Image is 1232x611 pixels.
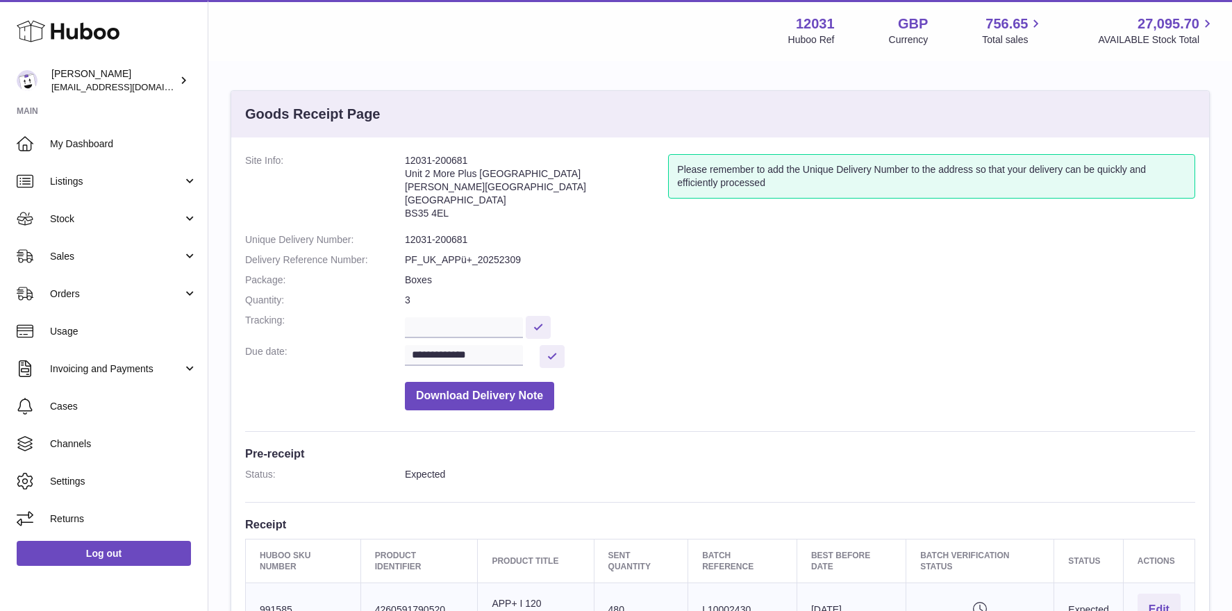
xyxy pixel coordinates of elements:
[17,70,38,91] img: admin@makewellforyou.com
[50,325,197,338] span: Usage
[245,294,405,307] dt: Quantity:
[405,274,1195,287] dd: Boxes
[898,15,928,33] strong: GBP
[50,287,183,301] span: Orders
[405,294,1195,307] dd: 3
[245,253,405,267] dt: Delivery Reference Number:
[51,67,176,94] div: [PERSON_NAME]
[360,539,478,583] th: Product Identifier
[796,15,835,33] strong: 12031
[1054,539,1123,583] th: Status
[51,81,204,92] span: [EMAIL_ADDRESS][DOMAIN_NAME]
[50,212,183,226] span: Stock
[245,446,1195,461] h3: Pre-receipt
[50,437,197,451] span: Channels
[594,539,688,583] th: Sent Quantity
[50,137,197,151] span: My Dashboard
[50,362,183,376] span: Invoicing and Payments
[1123,539,1194,583] th: Actions
[245,314,405,338] dt: Tracking:
[245,154,405,226] dt: Site Info:
[688,539,797,583] th: Batch Reference
[50,512,197,526] span: Returns
[50,250,183,263] span: Sales
[788,33,835,47] div: Huboo Ref
[668,154,1195,199] div: Please remember to add the Unique Delivery Number to the address so that your delivery can be qui...
[405,468,1195,481] dd: Expected
[1098,33,1215,47] span: AVAILABLE Stock Total
[50,400,197,413] span: Cases
[17,541,191,566] a: Log out
[50,175,183,188] span: Listings
[246,539,361,583] th: Huboo SKU Number
[889,33,929,47] div: Currency
[245,468,405,481] dt: Status:
[405,382,554,410] button: Download Delivery Note
[405,233,1195,246] dd: 12031-200681
[982,15,1044,47] a: 756.65 Total sales
[50,475,197,488] span: Settings
[405,154,668,226] address: 12031-200681 Unit 2 More Plus [GEOGRAPHIC_DATA] [PERSON_NAME][GEOGRAPHIC_DATA] [GEOGRAPHIC_DATA] ...
[797,539,906,583] th: Best Before Date
[906,539,1054,583] th: Batch Verification Status
[245,105,381,124] h3: Goods Receipt Page
[1098,15,1215,47] a: 27,095.70 AVAILABLE Stock Total
[982,33,1044,47] span: Total sales
[985,15,1028,33] span: 756.65
[245,274,405,287] dt: Package:
[245,345,405,368] dt: Due date:
[478,539,594,583] th: Product title
[1138,15,1199,33] span: 27,095.70
[405,253,1195,267] dd: PF_UK_APPü+_20252309
[245,517,1195,532] h3: Receipt
[245,233,405,246] dt: Unique Delivery Number:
